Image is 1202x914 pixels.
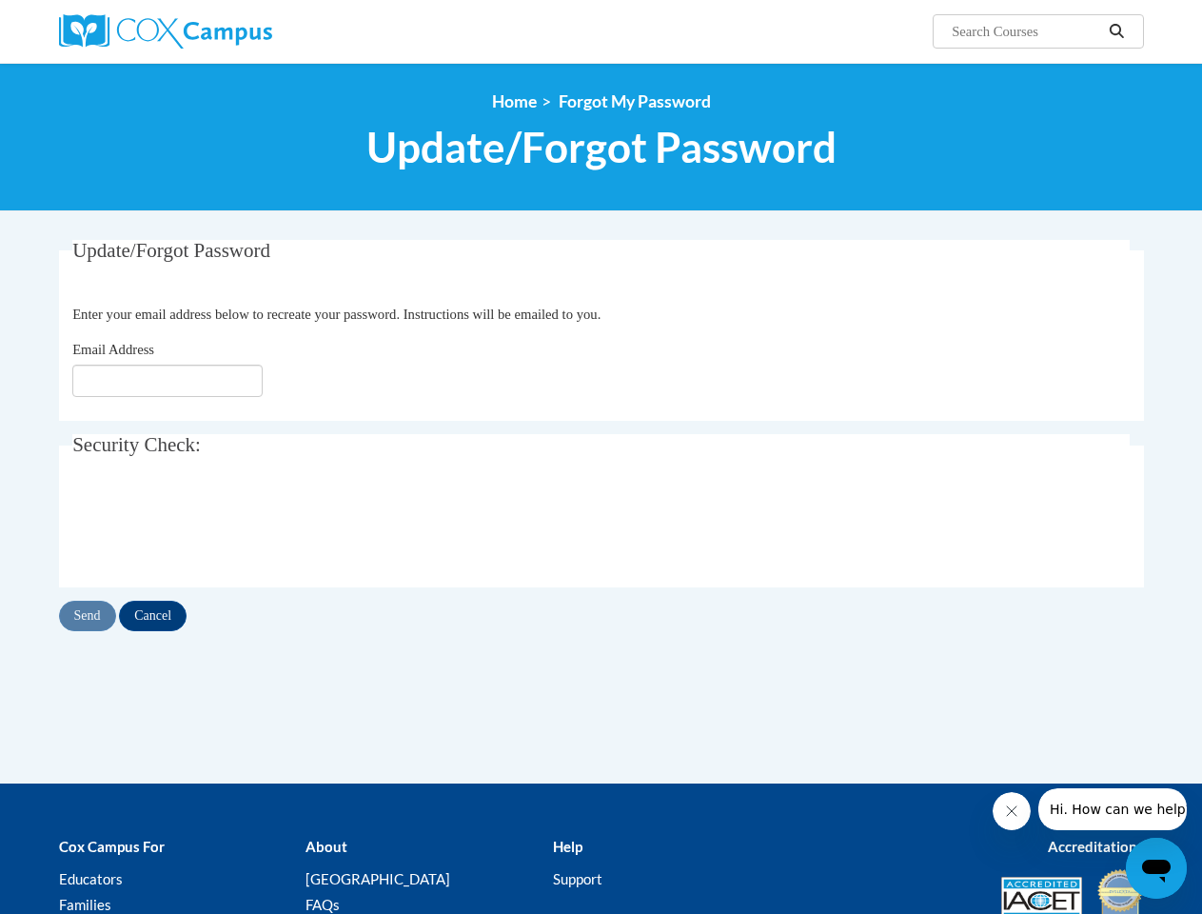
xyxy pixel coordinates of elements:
[72,239,270,262] span: Update/Forgot Password
[72,433,201,456] span: Security Check:
[950,20,1102,43] input: Search Courses
[72,307,601,322] span: Enter your email address below to recreate your password. Instructions will be emailed to you.
[11,13,154,29] span: Hi. How can we help?
[1048,838,1144,855] b: Accreditations
[1038,788,1187,830] iframe: Message from company
[59,838,165,855] b: Cox Campus For
[72,342,154,357] span: Email Address
[72,489,362,564] iframe: reCAPTCHA
[59,870,123,887] a: Educators
[492,91,537,111] a: Home
[59,14,402,49] a: Cox Campus
[553,870,602,887] a: Support
[366,122,837,172] span: Update/Forgot Password
[72,365,263,397] input: Email
[119,601,187,631] input: Cancel
[305,896,340,913] a: FAQs
[59,896,111,913] a: Families
[559,91,711,111] span: Forgot My Password
[305,870,450,887] a: [GEOGRAPHIC_DATA]
[305,838,347,855] b: About
[993,792,1031,830] iframe: Close message
[553,838,582,855] b: Help
[1102,20,1131,43] button: Search
[59,14,272,49] img: Cox Campus
[1126,838,1187,899] iframe: Button to launch messaging window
